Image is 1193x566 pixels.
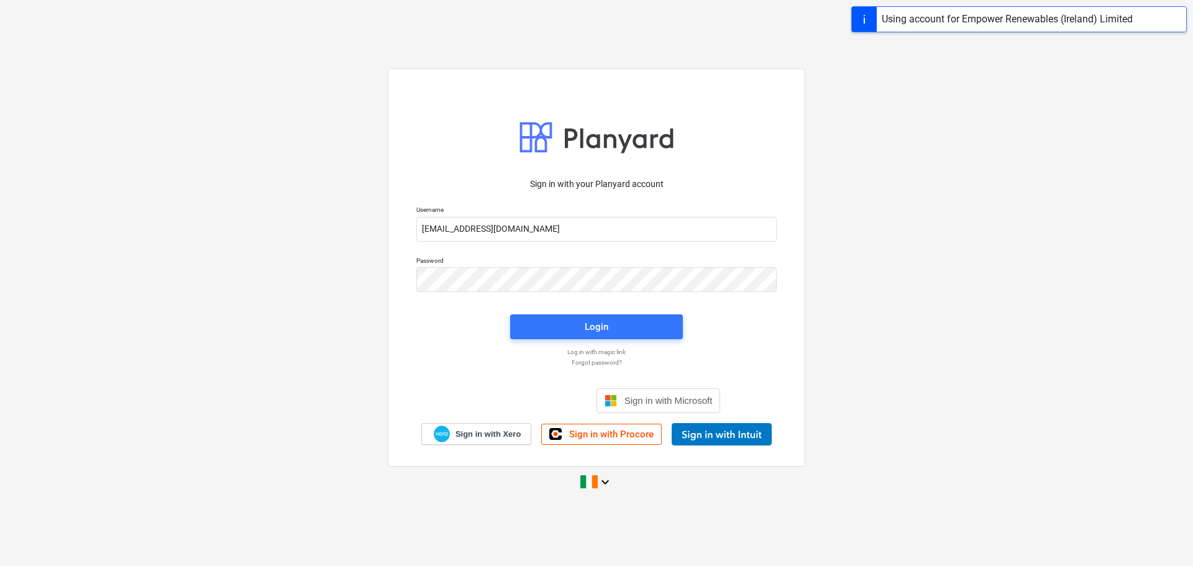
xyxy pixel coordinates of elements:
[410,358,783,367] a: Forgot password?
[569,429,654,440] span: Sign in with Procore
[624,395,713,406] span: Sign in with Microsoft
[416,257,777,267] p: Password
[434,426,450,442] img: Xero logo
[416,206,777,216] p: Username
[416,178,777,191] p: Sign in with your Planyard account
[467,387,593,414] iframe: Sign in with Google Button
[455,429,521,440] span: Sign in with Xero
[882,12,1133,27] div: Using account for Empower Renewables (Ireland) Limited
[585,319,608,335] div: Login
[421,423,532,445] a: Sign in with Xero
[410,348,783,356] a: Log in with magic link
[510,314,683,339] button: Login
[541,424,662,445] a: Sign in with Procore
[605,395,617,407] img: Microsoft logo
[598,475,613,490] i: keyboard_arrow_down
[416,217,777,242] input: Username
